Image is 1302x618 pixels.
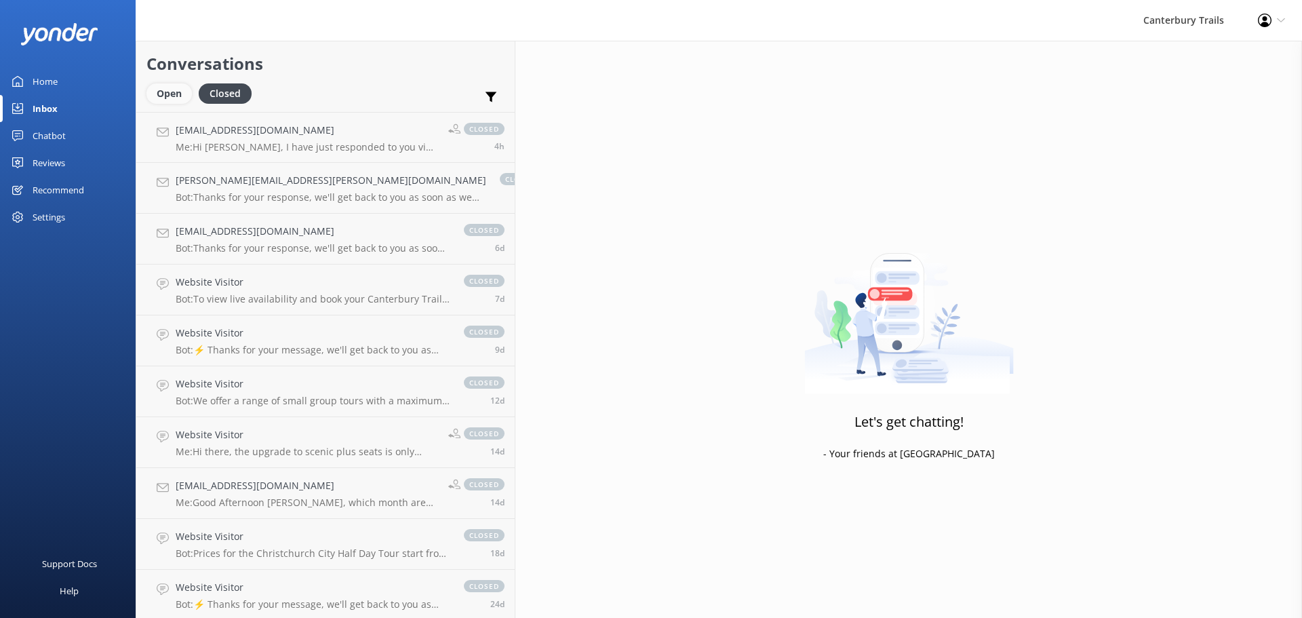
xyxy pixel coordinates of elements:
[60,577,79,604] div: Help
[804,225,1014,394] img: artwork of a man stealing a conversation from at giant smartphone
[176,224,450,239] h4: [EMAIL_ADDRESS][DOMAIN_NAME]
[176,395,450,407] p: Bot: We offer a range of small group tours with a maximum of 8 guests, highlighting the best of t...
[464,376,505,389] span: closed
[20,23,98,45] img: yonder-white-logo.png
[494,140,505,152] span: Sep 24 2025 10:50am (UTC +12:00) Pacific/Auckland
[464,224,505,236] span: closed
[176,598,450,611] p: Bot: ⚡ Thanks for your message, we'll get back to you as soon as we can. You're also welcome to k...
[33,95,58,122] div: Inbox
[176,580,450,595] h4: Website Visitor
[176,547,450,560] p: Bot: Prices for the Christchurch City Half Day Tour start from NZD $455 for adults and $227.50 fo...
[464,275,505,287] span: closed
[146,51,505,77] h2: Conversations
[136,519,515,570] a: Website VisitorBot:Prices for the Christchurch City Half Day Tour start from NZD $455 for adults ...
[500,173,540,185] span: closed
[464,326,505,338] span: closed
[146,83,192,104] div: Open
[136,112,515,163] a: [EMAIL_ADDRESS][DOMAIN_NAME]Me:Hi [PERSON_NAME], I have just responded to you via email. The emai...
[176,242,450,254] p: Bot: Thanks for your response, we'll get back to you as soon as we can during opening hours.
[490,598,505,610] span: Aug 31 2025 01:58am (UTC +12:00) Pacific/Auckland
[176,446,438,458] p: Me: Hi there, the upgrade to scenic plus seats is only possible when the tour has been booked pri...
[136,265,515,315] a: Website VisitorBot:To view live availability and book your Canterbury Trails adventure, please vi...
[42,550,97,577] div: Support Docs
[176,376,450,391] h4: Website Visitor
[464,427,505,440] span: closed
[490,446,505,457] span: Sep 10 2025 02:55pm (UTC +12:00) Pacific/Auckland
[176,427,438,442] h4: Website Visitor
[464,580,505,592] span: closed
[33,122,66,149] div: Chatbot
[464,123,505,135] span: closed
[823,446,995,461] p: - Your friends at [GEOGRAPHIC_DATA]
[136,417,515,468] a: Website VisitorMe:Hi there, the upgrade to scenic plus seats is only possible when the tour has b...
[176,529,450,544] h4: Website Visitor
[199,83,252,104] div: Closed
[176,173,486,188] h4: [PERSON_NAME][EMAIL_ADDRESS][PERSON_NAME][DOMAIN_NAME]
[495,242,505,254] span: Sep 18 2025 02:59am (UTC +12:00) Pacific/Auckland
[176,293,450,305] p: Bot: To view live availability and book your Canterbury Trails adventure, please visit [URL][DOMA...
[136,163,515,214] a: [PERSON_NAME][EMAIL_ADDRESS][PERSON_NAME][DOMAIN_NAME]Bot:Thanks for your response, we'll get bac...
[136,315,515,366] a: Website VisitorBot:⚡ Thanks for your message, we'll get back to you as soon as we can. You're als...
[146,85,199,100] a: Open
[176,478,438,493] h4: [EMAIL_ADDRESS][DOMAIN_NAME]
[490,547,505,559] span: Sep 05 2025 10:31pm (UTC +12:00) Pacific/Auckland
[176,344,450,356] p: Bot: ⚡ Thanks for your message, we'll get back to you as soon as we can. You're also welcome to k...
[176,326,450,341] h4: Website Visitor
[490,497,505,508] span: Sep 10 2025 02:53pm (UTC +12:00) Pacific/Auckland
[854,411,964,433] h3: Let's get chatting!
[136,366,515,417] a: Website VisitorBot:We offer a range of small group tours with a maximum of 8 guests, highlighting...
[464,478,505,490] span: closed
[136,468,515,519] a: [EMAIL_ADDRESS][DOMAIN_NAME]Me:Good Afternoon [PERSON_NAME], which month are you referring to whe...
[464,529,505,541] span: closed
[495,344,505,355] span: Sep 15 2025 03:29am (UTC +12:00) Pacific/Auckland
[176,123,438,138] h4: [EMAIL_ADDRESS][DOMAIN_NAME]
[33,149,65,176] div: Reviews
[176,141,438,153] p: Me: Hi [PERSON_NAME], I have just responded to you via email. The email address is [EMAIL_ADDRESS...
[495,293,505,305] span: Sep 17 2025 11:50am (UTC +12:00) Pacific/Auckland
[33,204,65,231] div: Settings
[199,85,258,100] a: Closed
[176,497,438,509] p: Me: Good Afternoon [PERSON_NAME], which month are you referring to when you mention the 6th and 1...
[176,275,450,290] h4: Website Visitor
[490,395,505,406] span: Sep 12 2025 02:24am (UTC +12:00) Pacific/Auckland
[176,191,486,204] p: Bot: Thanks for your response, we'll get back to you as soon as we can during opening hours.
[33,176,84,204] div: Recommend
[33,68,58,95] div: Home
[136,214,515,265] a: [EMAIL_ADDRESS][DOMAIN_NAME]Bot:Thanks for your response, we'll get back to you as soon as we can...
